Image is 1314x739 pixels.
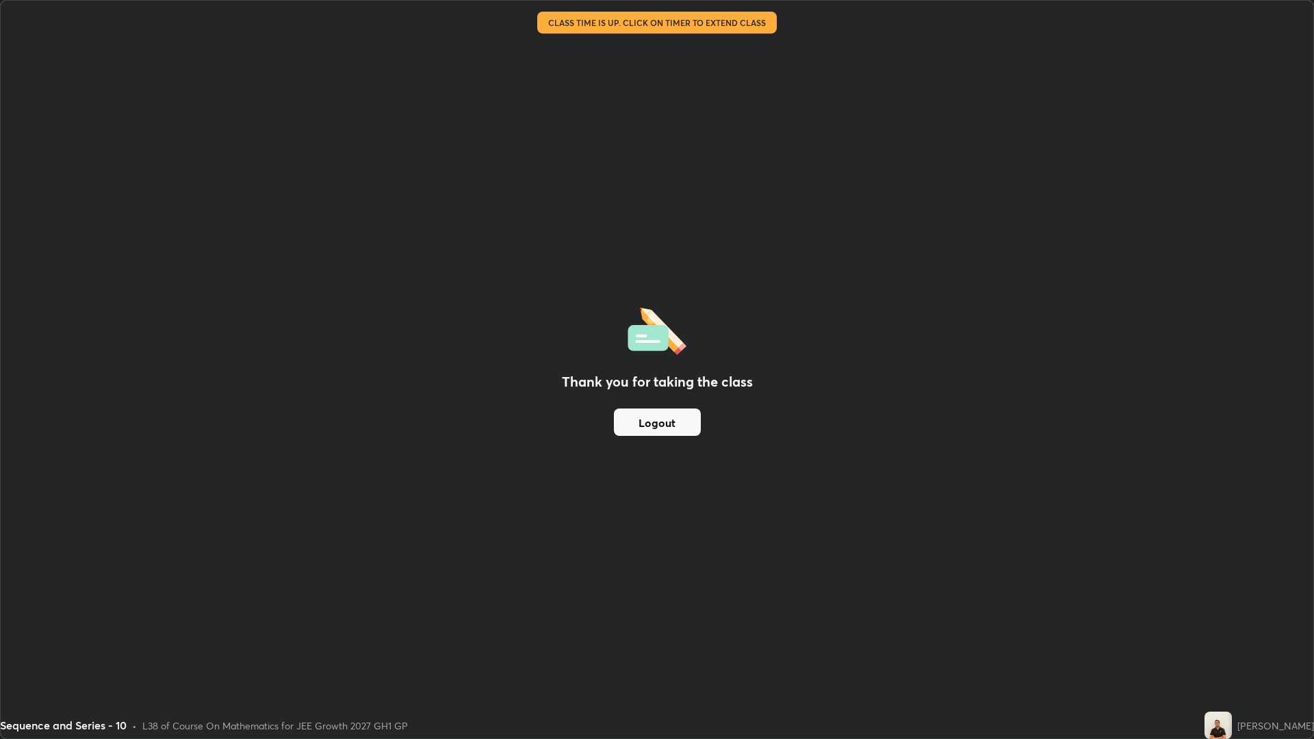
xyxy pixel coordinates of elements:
img: c6c4bda55b2f4167a00ade355d1641a8.jpg [1204,712,1232,739]
div: [PERSON_NAME] [1237,718,1314,733]
img: offlineFeedback.1438e8b3.svg [628,303,686,355]
h2: Thank you for taking the class [562,372,753,392]
div: L38 of Course On Mathematics for JEE Growth 2027 GH1 GP [142,718,408,733]
button: Logout [614,409,701,436]
div: • [132,718,137,733]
